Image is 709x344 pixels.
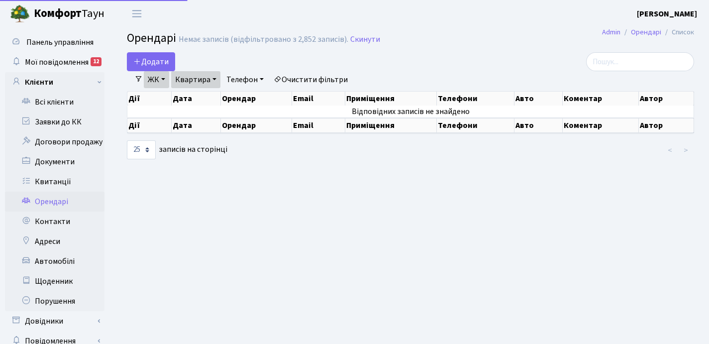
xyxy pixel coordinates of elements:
[124,5,149,22] button: Переключити навігацію
[563,118,639,133] th: Коментар
[270,71,352,88] a: Очистити фільтри
[514,92,563,106] th: Авто
[172,92,221,106] th: Дата
[587,22,709,43] nav: breadcrumb
[602,27,620,37] a: Admin
[345,118,437,133] th: Приміщення
[5,311,104,331] a: Довідники
[171,71,220,88] a: Квартира
[5,291,104,311] a: Порушення
[221,118,292,133] th: Орендар
[514,118,563,133] th: Авто
[26,37,94,48] span: Панель управління
[5,172,104,192] a: Квитанції
[5,192,104,212] a: Орендарі
[127,106,694,117] td: Відповідних записів не знайдено
[10,4,30,24] img: logo.png
[127,52,175,71] a: Додати
[91,57,101,66] div: 12
[172,118,221,133] th: Дата
[25,57,89,68] span: Мої повідомлення
[5,271,104,291] a: Щоденник
[437,118,514,133] th: Телефони
[127,140,156,159] select: записів на сторінці
[637,8,697,19] b: [PERSON_NAME]
[5,32,104,52] a: Панель управління
[5,52,104,72] a: Мої повідомлення12
[5,152,104,172] a: Документи
[179,35,348,44] div: Немає записів (відфільтровано з 2,852 записів).
[222,71,268,88] a: Телефон
[586,52,694,71] input: Пошук...
[127,92,172,106] th: Дії
[144,71,169,88] a: ЖК
[631,27,661,37] a: Орендарі
[639,92,694,106] th: Автор
[5,92,104,112] a: Всі клієнти
[5,72,104,92] a: Клієнти
[661,27,694,38] li: Список
[437,92,514,106] th: Телефони
[350,35,380,44] a: Скинути
[5,251,104,271] a: Автомобілі
[345,92,437,106] th: Приміщення
[5,212,104,231] a: Контакти
[34,5,82,21] b: Комфорт
[34,5,104,22] span: Таун
[639,118,694,133] th: Автор
[127,118,172,133] th: Дії
[127,140,227,159] label: записів на сторінці
[292,92,345,106] th: Email
[637,8,697,20] a: [PERSON_NAME]
[221,92,292,106] th: Орендар
[5,112,104,132] a: Заявки до КК
[563,92,639,106] th: Коментар
[5,132,104,152] a: Договори продажу
[292,118,345,133] th: Email
[5,231,104,251] a: Адреси
[127,29,176,47] span: Орендарі
[133,56,169,67] span: Додати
